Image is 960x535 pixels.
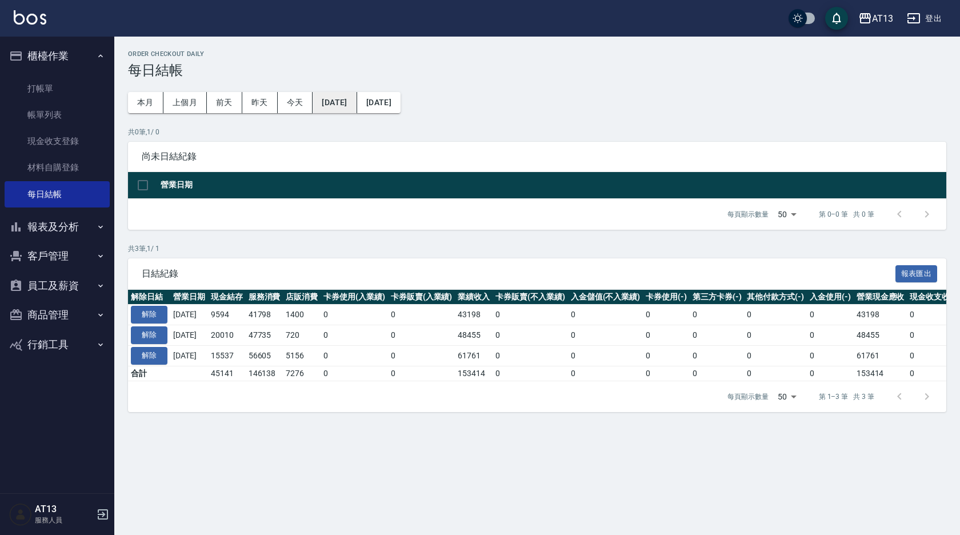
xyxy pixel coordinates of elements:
td: 15537 [208,345,246,366]
button: 前天 [207,92,242,113]
td: 0 [690,345,745,366]
button: 上個月 [163,92,207,113]
td: 0 [744,345,807,366]
td: 0 [388,305,455,325]
button: 登出 [902,8,946,29]
th: 入金儲值(不入業績) [568,290,643,305]
button: 解除 [131,326,167,344]
td: 0 [807,345,854,366]
p: 每頁顯示數量 [727,392,769,402]
td: 0 [643,305,690,325]
button: 客戶管理 [5,241,110,271]
td: [DATE] [170,325,208,346]
span: 日結紀錄 [142,268,895,280]
th: 入金使用(-) [807,290,854,305]
td: 56605 [246,345,283,366]
button: 員工及薪資 [5,271,110,301]
td: 0 [744,305,807,325]
td: 1400 [283,305,321,325]
td: 61761 [854,345,907,366]
td: 0 [493,305,568,325]
td: 0 [388,325,455,346]
th: 其他付款方式(-) [744,290,807,305]
th: 解除日結 [128,290,170,305]
button: save [825,7,848,30]
button: 解除 [131,347,167,365]
td: 0 [388,345,455,366]
td: 0 [690,325,745,346]
th: 業績收入 [455,290,493,305]
h2: Order checkout daily [128,50,946,58]
a: 打帳單 [5,75,110,102]
td: 61761 [455,345,493,366]
button: 行銷工具 [5,330,110,360]
td: 0 [807,305,854,325]
th: 卡券使用(入業績) [321,290,388,305]
span: 尚未日結紀錄 [142,151,933,162]
th: 營業日期 [170,290,208,305]
th: 第三方卡券(-) [690,290,745,305]
button: [DATE] [313,92,357,113]
td: 0 [321,366,388,381]
a: 每日結帳 [5,181,110,207]
td: 0 [744,325,807,346]
td: 0 [568,345,643,366]
div: 50 [773,199,801,230]
td: 0 [643,325,690,346]
button: 報表匯出 [895,265,938,283]
td: 0 [690,305,745,325]
td: 0 [643,345,690,366]
td: 153414 [455,366,493,381]
th: 卡券販賣(入業績) [388,290,455,305]
button: 櫃檯作業 [5,41,110,71]
td: 0 [807,366,854,381]
td: 0 [568,325,643,346]
td: 0 [568,305,643,325]
a: 帳單列表 [5,102,110,128]
td: 0 [568,366,643,381]
th: 服務消費 [246,290,283,305]
td: 0 [321,325,388,346]
td: [DATE] [170,305,208,325]
td: 0 [493,366,568,381]
p: 共 3 筆, 1 / 1 [128,243,946,254]
td: 43198 [854,305,907,325]
td: 720 [283,325,321,346]
td: 48455 [854,325,907,346]
th: 卡券販賣(不入業績) [493,290,568,305]
button: AT13 [854,7,898,30]
td: 45141 [208,366,246,381]
p: 共 0 筆, 1 / 0 [128,127,946,137]
img: Person [9,503,32,526]
button: [DATE] [357,92,401,113]
td: 153414 [854,366,907,381]
td: 0 [807,325,854,346]
div: AT13 [872,11,893,26]
td: 47735 [246,325,283,346]
a: 報表匯出 [895,267,938,278]
th: 店販消費 [283,290,321,305]
td: 9594 [208,305,246,325]
h3: 每日結帳 [128,62,946,78]
td: 合計 [128,366,170,381]
button: 解除 [131,306,167,324]
td: 0 [690,366,745,381]
button: 商品管理 [5,300,110,330]
td: 7276 [283,366,321,381]
td: 48455 [455,325,493,346]
td: 43198 [455,305,493,325]
td: 0 [643,366,690,381]
td: 0 [321,305,388,325]
button: 今天 [278,92,313,113]
td: 0 [493,345,568,366]
th: 營業日期 [158,172,946,199]
p: 服務人員 [35,515,93,525]
a: 現金收支登錄 [5,128,110,154]
th: 卡券使用(-) [643,290,690,305]
td: 5156 [283,345,321,366]
td: 41798 [246,305,283,325]
button: 本月 [128,92,163,113]
td: [DATE] [170,345,208,366]
td: 0 [744,366,807,381]
a: 材料自購登錄 [5,154,110,181]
